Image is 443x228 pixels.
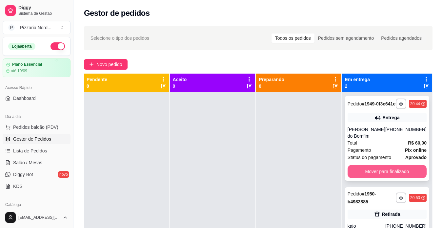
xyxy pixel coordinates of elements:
[259,76,284,83] p: Preparando
[13,159,42,166] span: Salão / Mesas
[87,76,107,83] p: Pendente
[3,3,70,18] a: DiggySistema de Gestão
[173,76,187,83] p: Aceito
[91,34,149,42] span: Selecione o tipo dos pedidos
[3,181,70,192] a: KDS
[13,148,47,154] span: Lista de Pedidos
[348,147,371,154] span: Pagamento
[3,111,70,122] div: Dia a dia
[348,191,376,204] strong: # 1950-b4983885
[11,68,27,74] article: até 19/09
[87,83,107,89] p: 0
[50,42,65,50] button: Alterar Status
[20,24,51,31] div: Pizzaria Nord ...
[385,126,427,139] div: [PHONE_NUMBER]
[348,139,357,147] span: Total
[18,5,68,11] span: Diggy
[382,114,399,121] div: Entrega
[3,21,70,34] button: Select a team
[3,134,70,144] a: Gestor de Pedidos
[3,82,70,93] div: Acesso Rápido
[348,126,385,139] div: [PERSON_NAME] do Bomfim
[8,43,35,50] div: Loja aberta
[348,101,362,106] span: Pedido
[405,148,427,153] strong: Pix online
[410,195,420,200] div: 20:53
[3,58,70,77] a: Plano Essencialaté 19/09
[13,183,23,190] span: KDS
[13,95,36,102] span: Dashboard
[345,83,370,89] p: 2
[382,211,400,217] div: Retirada
[3,169,70,180] a: Diggy Botnovo
[84,8,150,18] h2: Gestor de pedidos
[13,124,58,130] span: Pedidos balcão (PDV)
[362,101,395,106] strong: # 1949-0f3e641e
[89,62,94,67] span: plus
[377,34,425,43] div: Pedidos agendados
[84,59,128,70] button: Novo pedido
[3,157,70,168] a: Salão / Mesas
[259,83,284,89] p: 0
[348,191,362,196] span: Pedido
[405,155,427,160] strong: aprovado
[18,215,60,220] span: [EMAIL_ADDRESS][DOMAIN_NAME]
[272,34,314,43] div: Todos os pedidos
[3,93,70,103] a: Dashboard
[314,34,377,43] div: Pedidos sem agendamento
[13,171,33,178] span: Diggy Bot
[8,24,15,31] span: P
[408,140,427,146] strong: R$ 60,00
[18,11,68,16] span: Sistema de Gestão
[3,210,70,225] button: [EMAIL_ADDRESS][DOMAIN_NAME]
[410,101,420,106] div: 20:44
[13,136,51,142] span: Gestor de Pedidos
[348,165,427,178] button: Mover para finalizado
[3,146,70,156] a: Lista de Pedidos
[173,83,187,89] p: 0
[96,61,122,68] span: Novo pedido
[345,76,370,83] p: Em entrega
[3,199,70,210] div: Catálogo
[348,154,391,161] span: Status do pagamento
[3,122,70,132] button: Pedidos balcão (PDV)
[12,62,42,67] article: Plano Essencial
